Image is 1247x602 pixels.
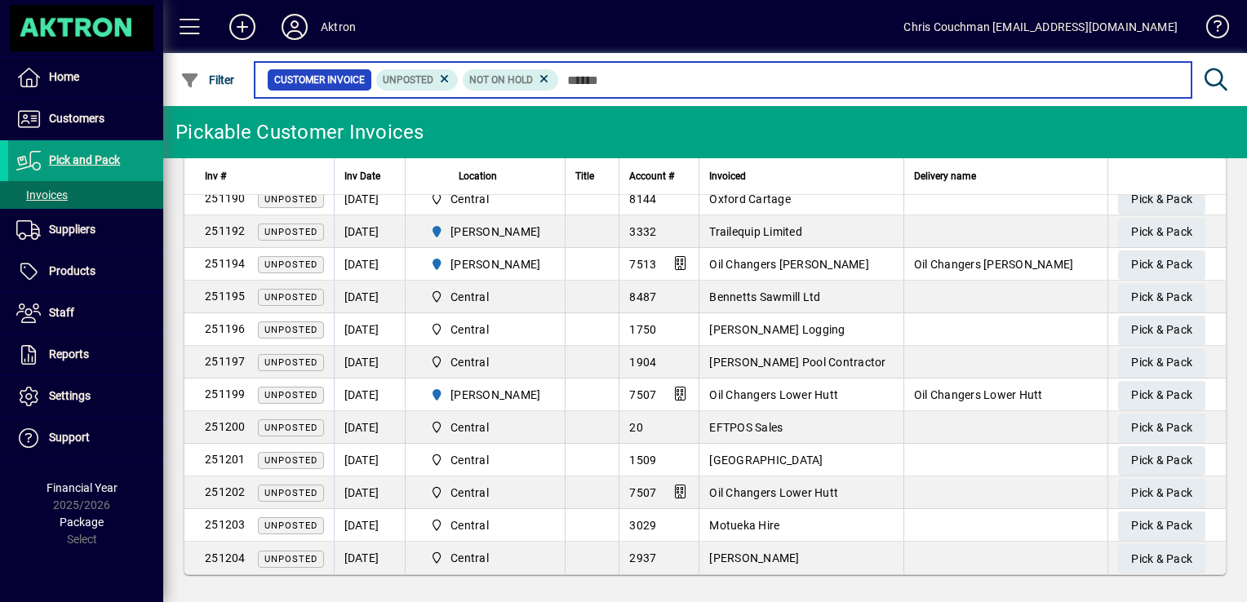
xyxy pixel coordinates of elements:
[334,542,405,574] td: [DATE]
[914,167,1098,185] div: Delivery name
[709,193,791,206] span: Oxford Cartage
[205,224,246,237] span: 251192
[709,421,783,434] span: EFTPOS Sales
[8,251,163,292] a: Products
[60,516,104,529] span: Package
[575,167,609,185] div: Title
[180,73,235,86] span: Filter
[629,225,656,238] span: 3332
[1131,316,1192,343] span: Pick & Pack
[1131,382,1192,409] span: Pick & Pack
[629,258,656,271] span: 7513
[49,431,90,444] span: Support
[334,378,405,411] td: [DATE]
[1131,284,1192,311] span: Pick & Pack
[1131,512,1192,539] span: Pick & Pack
[450,289,489,305] span: Central
[709,290,820,303] span: Bennetts Sawmill Ltd
[205,192,246,205] span: 251190
[914,388,1043,401] span: Oil Changers Lower Hutt
[205,167,324,185] div: Inv #
[450,354,489,370] span: Central
[709,225,802,238] span: Trailequip Limited
[1118,511,1205,541] button: Pick & Pack
[1118,414,1205,443] button: Pick & Pack
[1118,185,1205,215] button: Pick & Pack
[264,227,317,237] span: Unposted
[49,112,104,125] span: Customers
[469,74,533,86] span: Not On Hold
[274,72,365,88] span: Customer Invoice
[629,193,656,206] span: 8144
[49,389,91,402] span: Settings
[709,388,838,401] span: Oil Changers Lower Hutt
[709,519,779,532] span: Motueka Hire
[205,551,246,564] span: 251204
[8,210,163,250] a: Suppliers
[1118,479,1205,508] button: Pick & Pack
[264,292,317,303] span: Unposted
[424,450,548,470] span: Central
[1131,251,1192,278] span: Pick & Pack
[268,12,321,42] button: Profile
[8,418,163,458] a: Support
[1131,186,1192,213] span: Pick & Pack
[321,14,356,40] div: Aktron
[450,321,489,338] span: Central
[424,255,548,274] span: HAMILTON
[914,258,1074,271] span: Oil Changers [PERSON_NAME]
[709,323,845,336] span: [PERSON_NAME] Logging
[334,281,405,313] td: [DATE]
[903,14,1178,40] div: Chris Couchman [EMAIL_ADDRESS][DOMAIN_NAME]
[629,454,656,467] span: 1509
[629,290,656,303] span: 8487
[709,486,838,499] span: Oil Changers Lower Hutt
[1131,546,1192,573] span: Pick & Pack
[450,387,540,403] span: [PERSON_NAME]
[1131,349,1192,376] span: Pick & Pack
[450,256,540,272] span: [PERSON_NAME]
[424,516,548,535] span: Central
[424,287,548,307] span: Central
[8,376,163,417] a: Settings
[1118,544,1205,573] button: Pick & Pack
[450,191,489,207] span: Central
[629,167,689,185] div: Account #
[424,352,548,372] span: Central
[709,258,869,271] span: Oil Changers [PERSON_NAME]
[8,334,163,375] a: Reports
[205,290,246,303] span: 251195
[264,390,317,401] span: Unposted
[205,257,246,270] span: 251194
[629,356,656,369] span: 1904
[424,189,548,209] span: Central
[176,65,239,95] button: Filter
[334,346,405,378] td: [DATE]
[264,520,317,531] span: Unposted
[205,453,246,466] span: 251201
[463,69,558,91] mat-chip: Hold Status: Not On Hold
[424,222,548,241] span: HAMILTON
[376,69,459,91] mat-chip: Customer Invoice Status: Unposted
[629,421,643,434] span: 20
[450,452,489,468] span: Central
[49,306,74,319] span: Staff
[1131,414,1192,441] span: Pick & Pack
[334,411,405,444] td: [DATE]
[424,483,548,502] span: Central
[16,188,68,201] span: Invoices
[450,419,489,436] span: Central
[8,57,163,98] a: Home
[459,167,497,185] span: Location
[629,167,674,185] span: Account #
[415,167,556,185] div: Location
[264,423,317,433] span: Unposted
[914,167,976,185] span: Delivery name
[424,320,548,339] span: Central
[629,486,656,499] span: 7507
[1118,446,1205,476] button: Pick & Pack
[1131,447,1192,474] span: Pick & Pack
[334,183,405,215] td: [DATE]
[450,517,489,533] span: Central
[450,550,489,566] span: Central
